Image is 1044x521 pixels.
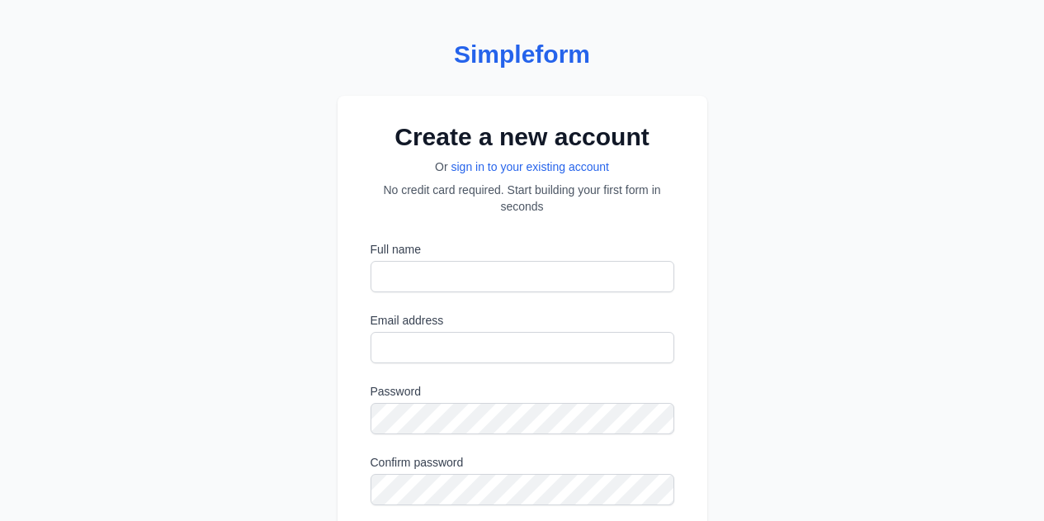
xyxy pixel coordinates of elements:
[371,241,674,258] label: Full name
[371,159,674,175] p: Or
[338,40,707,69] a: Simpleform
[371,182,674,215] p: No credit card required. Start building your first form in seconds
[371,312,674,329] label: Email address
[371,122,674,152] h2: Create a new account
[371,383,674,400] label: Password
[451,160,609,173] a: sign in to your existing account
[371,454,674,471] label: Confirm password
